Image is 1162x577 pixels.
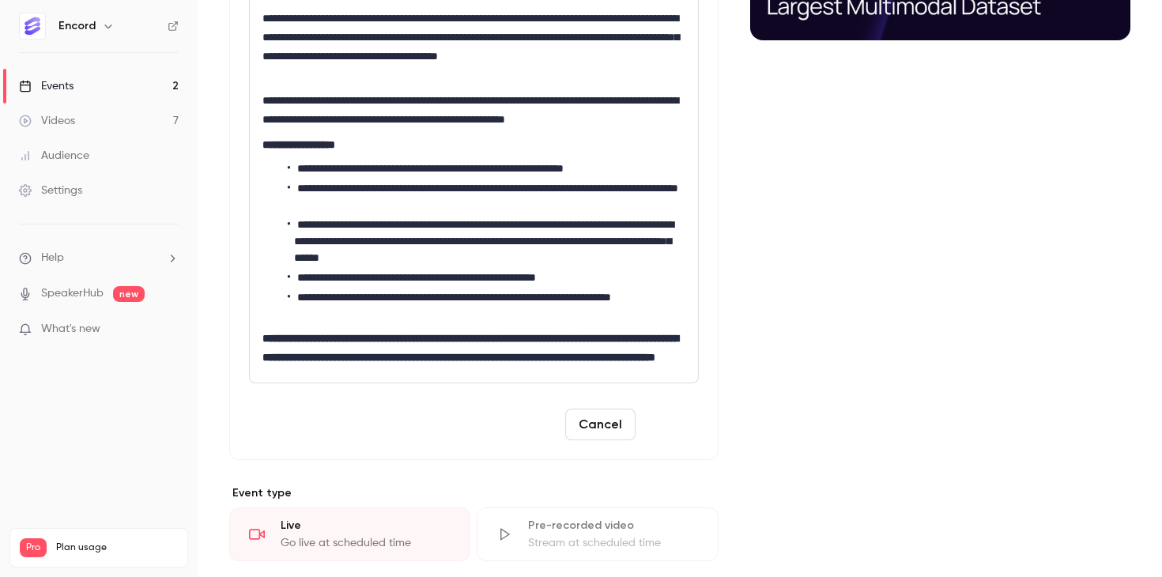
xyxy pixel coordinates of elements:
[229,507,470,561] div: LiveGo live at scheduled time
[56,541,178,554] span: Plan usage
[58,18,96,34] h6: Encord
[113,286,145,302] span: new
[528,518,698,534] div: Pre-recorded video
[41,285,104,302] a: SpeakerHub
[19,183,82,198] div: Settings
[19,250,179,266] li: help-dropdown-opener
[565,409,636,440] button: Cancel
[528,535,698,551] div: Stream at scheduled time
[20,538,47,557] span: Pro
[477,507,718,561] div: Pre-recorded videoStream at scheduled time
[642,409,699,440] button: Save
[281,518,451,534] div: Live
[41,321,100,338] span: What's new
[281,535,451,551] div: Go live at scheduled time
[229,485,719,501] p: Event type
[41,250,64,266] span: Help
[19,113,75,129] div: Videos
[19,78,74,94] div: Events
[20,13,45,39] img: Encord
[19,148,89,164] div: Audience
